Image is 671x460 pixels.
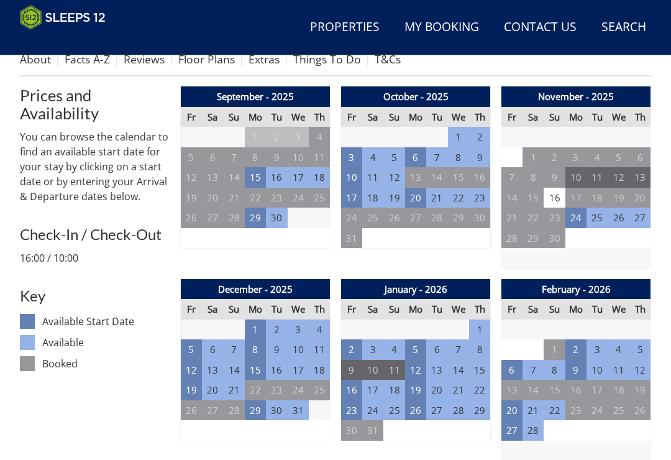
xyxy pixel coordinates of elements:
td: 24 [362,400,383,421]
td: 21 [223,188,244,208]
th: Th [629,107,650,127]
th: Mo [245,107,266,127]
td: 29 [245,208,266,228]
td: 14 [448,360,469,380]
img: Sleeps 12 [20,5,106,30]
iframe: Customer reviews powered by Trustpilot [14,37,144,48]
th: Su [223,107,244,127]
a: Floor Plans [178,52,235,67]
td: 20 [629,188,650,208]
td: 2 [266,127,287,147]
th: Tu [266,107,287,127]
a: Prices and Availability [20,86,170,121]
td: 9 [266,339,287,360]
td: 28 [501,228,523,249]
td: 24 [587,400,608,421]
td: 26 [383,208,404,228]
td: 31 [288,400,309,421]
a: Search [596,14,651,42]
td: 12 [608,167,629,188]
td: 1 [544,339,565,360]
th: Tu [426,107,447,127]
td: 2 [266,320,287,340]
th: Fr [501,107,523,127]
td: 17 [362,380,383,400]
td: 6 [202,147,223,168]
td: 14 [523,380,544,400]
td: 17 [341,188,362,208]
th: November - 2025 [501,86,651,107]
td: 4 [309,127,330,147]
td: 5 [608,147,629,168]
td: 6 [426,339,447,360]
td: 23 [341,400,362,421]
td: 16 [544,188,565,208]
td: 24 [565,208,587,228]
td: 30 [266,400,287,421]
a: T&Cs [375,52,401,67]
td: 1 [448,127,469,147]
td: 11 [608,360,629,380]
td: 28 [223,400,244,421]
td: 7 [523,360,544,380]
td: 21 [223,380,244,400]
a: Contact Us [499,14,582,42]
td: 8 [448,147,469,168]
td: 19 [181,380,202,400]
td: 19 [383,188,404,208]
td: 1 [523,147,544,168]
td: 19 [405,380,426,400]
td: 29 [523,228,544,249]
th: Su [383,107,404,127]
td: 25 [587,208,608,228]
h3: Key [20,288,170,304]
td: 4 [608,339,629,360]
td: 11 [587,167,608,188]
th: Sa [202,299,223,320]
td: 15 [523,188,544,208]
a: Reviews [124,52,165,67]
td: 7 [223,339,244,360]
td: 30 [544,228,565,249]
td: 9 [565,360,587,380]
td: 26 [629,400,650,421]
td: 21 [426,188,447,208]
td: 4 [309,320,330,340]
td: 10 [288,147,309,168]
th: Tu [587,299,608,320]
td: 23 [544,208,565,228]
td: 27 [629,208,650,228]
td: 15 [469,360,490,380]
td: 18 [362,188,383,208]
td: 13 [501,380,523,400]
td: 11 [309,147,330,168]
td: 21 [448,380,469,400]
th: Tu [587,107,608,127]
td: 7 [501,167,523,188]
dd: Available Start Date [42,314,170,329]
a: About [20,52,51,67]
td: 11 [383,360,404,380]
td: 26 [405,400,426,421]
th: January - 2026 [341,279,491,300]
td: 6 [405,147,426,168]
td: 6 [629,147,650,168]
td: 25 [309,188,330,208]
td: 22 [469,380,490,400]
td: 20 [202,188,223,208]
th: Mo [565,299,587,320]
td: 7 [223,147,244,168]
dd: Available [42,335,170,350]
td: 11 [309,339,330,360]
td: 15 [448,167,469,188]
td: 11 [362,167,383,188]
td: 24 [341,208,362,228]
td: 8 [469,339,490,360]
th: Su [223,299,244,320]
td: 14 [426,167,447,188]
td: 4 [362,147,383,168]
td: 10 [288,339,309,360]
td: 4 [383,339,404,360]
td: 5 [181,339,202,360]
